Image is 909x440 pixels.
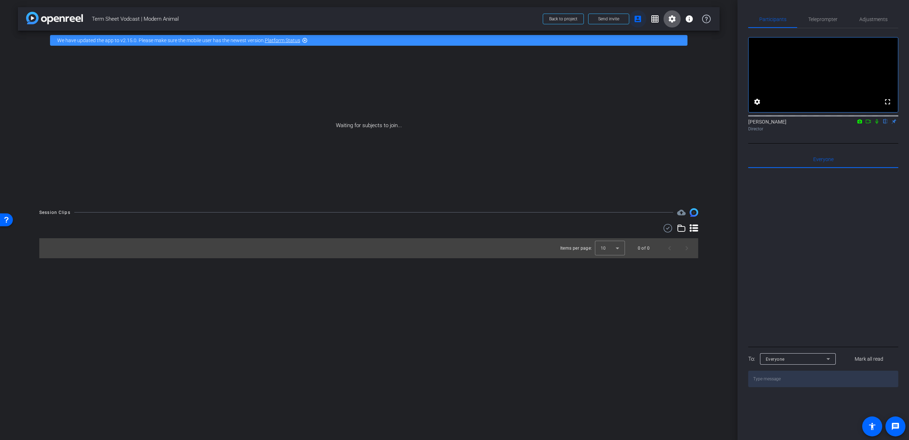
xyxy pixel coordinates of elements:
[868,422,876,431] mat-icon: accessibility
[883,97,892,106] mat-icon: fullscreen
[668,15,676,23] mat-icon: settings
[759,17,786,22] span: Participants
[766,357,785,362] span: Everyone
[598,16,619,22] span: Send invite
[634,15,642,23] mat-icon: account_box
[560,245,592,252] div: Items per page:
[543,14,584,24] button: Back to project
[840,352,899,365] button: Mark all read
[661,240,678,257] button: Previous page
[302,37,308,43] mat-icon: highlight_off
[50,35,687,46] div: We have updated the app to v2.15.0. Please make sure the mobile user has the newest version.
[881,118,890,124] mat-icon: flip
[92,12,538,26] span: Term Sheet Vodcast | Modern Animal
[891,422,900,431] mat-icon: message
[748,118,898,132] div: [PERSON_NAME]
[813,157,834,162] span: Everyone
[26,12,83,24] img: app-logo
[678,240,695,257] button: Next page
[753,97,761,106] mat-icon: settings
[808,17,838,22] span: Teleprompter
[588,14,629,24] button: Send invite
[859,17,888,22] span: Adjustments
[549,16,577,21] span: Back to project
[638,245,650,252] div: 0 of 0
[677,208,686,217] span: Destinations for your clips
[685,15,694,23] mat-icon: info
[265,37,300,43] a: Platform Status
[651,15,659,23] mat-icon: grid_on
[855,355,883,363] span: Mark all read
[18,50,720,201] div: Waiting for subjects to join...
[39,209,70,216] div: Session Clips
[690,208,698,217] img: Session clips
[748,355,755,363] div: To:
[677,208,686,217] mat-icon: cloud_upload
[748,126,898,132] div: Director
